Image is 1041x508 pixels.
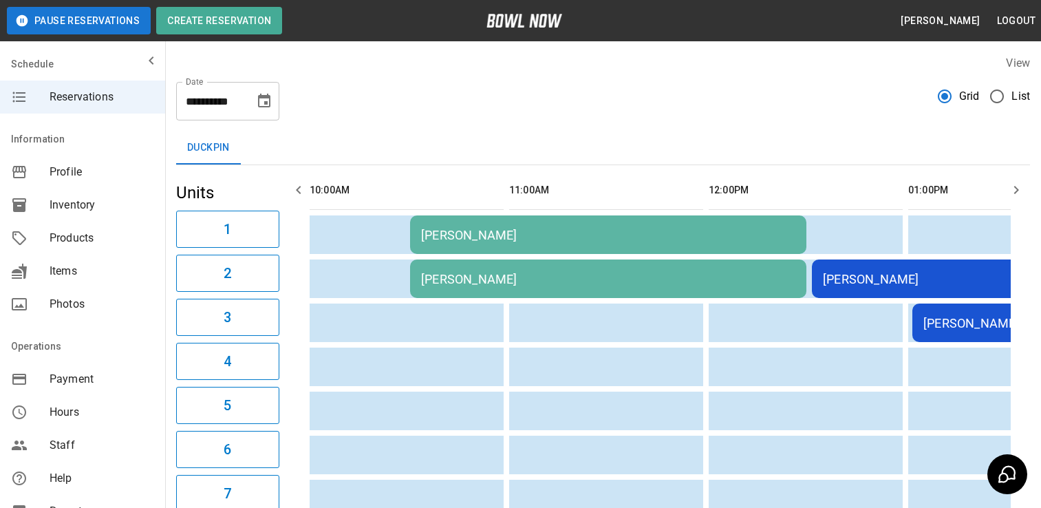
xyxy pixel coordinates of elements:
[310,171,504,210] th: 10:00AM
[224,394,231,416] h6: 5
[224,438,231,461] h6: 6
[50,371,154,388] span: Payment
[50,404,154,421] span: Hours
[1006,56,1030,70] label: View
[176,131,1030,165] div: inventory tabs
[50,89,154,105] span: Reservations
[50,230,154,246] span: Products
[509,171,703,210] th: 11:00AM
[224,218,231,240] h6: 1
[486,14,562,28] img: logo
[7,7,151,34] button: Pause Reservations
[50,263,154,279] span: Items
[176,211,279,248] button: 1
[176,299,279,336] button: 3
[224,483,231,505] h6: 7
[421,228,795,242] div: [PERSON_NAME]
[50,296,154,313] span: Photos
[176,255,279,292] button: 2
[156,7,282,34] button: Create Reservation
[50,470,154,487] span: Help
[176,182,279,204] h5: Units
[50,197,154,213] span: Inventory
[50,164,154,180] span: Profile
[421,272,795,286] div: [PERSON_NAME]
[176,343,279,380] button: 4
[176,387,279,424] button: 5
[709,171,903,210] th: 12:00PM
[224,350,231,372] h6: 4
[50,437,154,454] span: Staff
[176,131,241,165] button: Duckpin
[895,8,985,34] button: [PERSON_NAME]
[176,431,279,468] button: 6
[959,88,980,105] span: Grid
[224,262,231,284] h6: 2
[1011,88,1030,105] span: List
[250,87,278,115] button: Choose date, selected date is Sep 27, 2025
[224,306,231,328] h6: 3
[991,8,1041,34] button: Logout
